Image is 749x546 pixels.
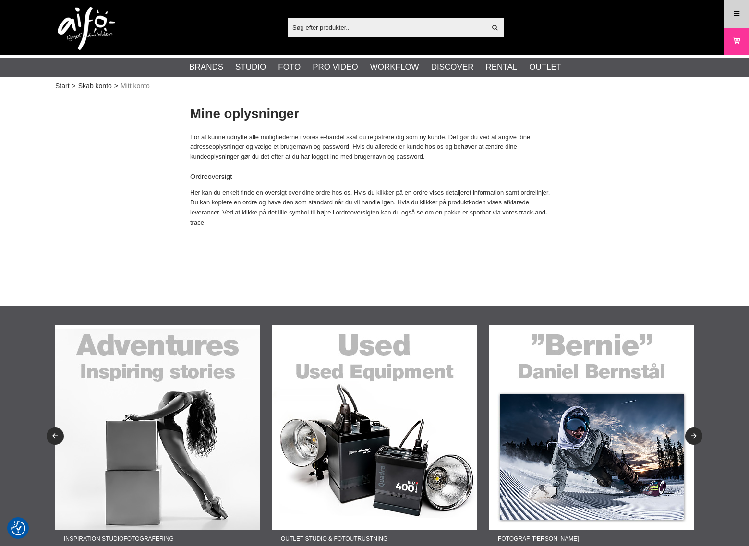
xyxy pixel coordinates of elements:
[190,172,559,181] h4: Ordreoversigt
[190,105,559,123] h1: Mine oplysninger
[685,427,702,445] button: Next
[55,81,70,91] a: Start
[370,61,419,73] a: Workflow
[431,61,474,73] a: Discover
[58,7,115,50] img: logo.png
[235,61,266,73] a: Studio
[485,61,517,73] a: Rental
[529,61,561,73] a: Outlet
[78,81,112,91] span: Skab konto
[47,427,64,445] button: Previous
[121,81,150,91] span: Mitt konto
[55,325,260,530] img: Annonce:22-02F banner-sidfot-adventures.jpg
[313,61,358,73] a: Pro Video
[114,81,118,91] span: >
[278,61,301,73] a: Foto
[288,20,486,35] input: Søg efter produkter...
[272,325,477,530] img: Annonce:22-03F banner-sidfot-used.jpg
[11,521,25,535] img: Revisit consent button
[72,81,76,91] span: >
[190,132,559,162] p: For at kunne udnytte alle mulighederne i vores e-handel skal du registrere dig som ny kunde. Det ...
[189,61,223,73] a: Brands
[11,520,25,537] button: Samtykkepræferencer
[489,325,694,530] img: Annonce:22-04F banner-sidfot-bernie.jpg
[190,188,559,228] p: Her kan du enkelt finde en oversigt over dine ordre hos os. Hvis du klikker på en ordre vises det...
